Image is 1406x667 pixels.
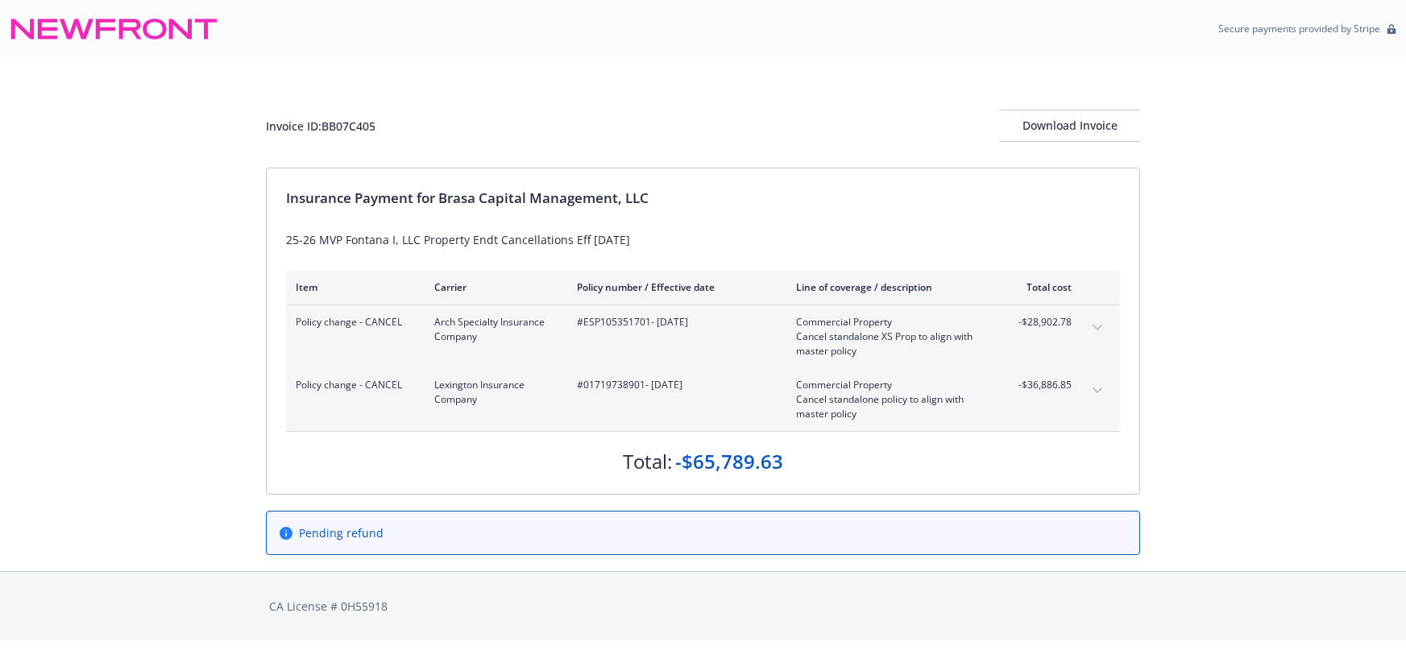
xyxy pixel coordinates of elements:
span: #ESP105351701 - [DATE] [577,315,770,329]
span: Cancel standalone XS Prop to align with master policy [796,329,985,358]
button: Download Invoice [999,110,1140,142]
div: Line of coverage / description [796,280,985,294]
div: Total: [623,448,672,475]
div: 25-26 MVP Fontana I, LLC Property Endt Cancellations Eff [DATE] [286,231,1120,248]
span: Pending refund [299,524,384,541]
div: Policy change - CANCELArch Specialty Insurance Company#ESP105351701- [DATE]Commercial PropertyCan... [286,305,1120,368]
div: Item [296,280,409,294]
button: expand content [1085,378,1110,404]
button: expand content [1085,315,1110,341]
div: Total cost [1011,280,1072,294]
span: #01719738901 - [DATE] [577,378,770,392]
span: Policy change - CANCEL [296,378,409,392]
div: Carrier [434,280,551,294]
span: Arch Specialty Insurance Company [434,315,551,344]
div: Policy number / Effective date [577,280,770,294]
div: Policy change - CANCELLexington Insurance Company#01719738901- [DATE]Commercial PropertyCancel st... [286,368,1120,431]
span: Lexington Insurance Company [434,378,551,407]
span: -$28,902.78 [1011,315,1072,329]
span: Commercial Property [796,378,985,392]
span: -$36,886.85 [1011,378,1072,392]
div: Download Invoice [999,110,1140,141]
p: Secure payments provided by Stripe [1218,22,1380,35]
div: -$65,789.63 [675,448,783,475]
span: Cancel standalone policy to align with master policy [796,392,985,421]
div: Invoice ID: BB07C405 [266,118,375,135]
span: Commercial PropertyCancel standalone XS Prop to align with master policy [796,315,985,358]
span: Commercial PropertyCancel standalone policy to align with master policy [796,378,985,421]
div: CA License # 0H55918 [269,598,1137,615]
span: Policy change - CANCEL [296,315,409,329]
div: Insurance Payment for Brasa Capital Management, LLC [286,188,1120,209]
span: Commercial Property [796,315,985,329]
